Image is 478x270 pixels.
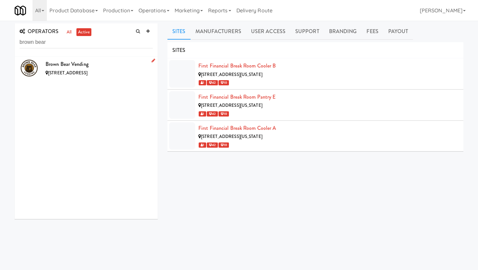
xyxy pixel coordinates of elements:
a: Support [290,23,324,40]
span: 1 [199,142,206,148]
div: Brown Bear Vending [46,59,153,69]
li: Brown Bear Vending[STREET_ADDRESS] [15,57,158,80]
a: First Financial Break Room Pantry E [198,93,276,101]
a: First Financial Break Room Cooler B [198,62,276,69]
a: Branding [324,23,362,40]
a: active [76,28,91,36]
input: Search Operator [20,36,153,48]
a: First Financial Break Room Cooler A [198,124,276,132]
a: Fees [362,23,383,40]
span: [STREET_ADDRESS][US_STATE] [201,102,262,108]
span: 10 [219,142,229,148]
a: all [65,28,73,36]
span: 42 [207,111,218,117]
span: 42 [207,80,218,85]
img: Micromart [15,5,26,16]
a: Manufacturers [191,23,246,40]
span: SITES [172,46,186,54]
span: OPERATORS [20,28,59,35]
span: [STREET_ADDRESS][US_STATE] [201,133,262,140]
span: [STREET_ADDRESS][US_STATE] [201,71,262,78]
span: 1 [199,111,206,117]
a: User Access [246,23,290,40]
span: [STREET_ADDRESS] [48,70,87,76]
a: Payout [383,23,413,40]
span: 10 [219,111,229,117]
a: Sites [167,23,191,40]
span: 10 [219,80,229,85]
span: 42 [207,142,218,148]
span: 1 [199,80,206,85]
